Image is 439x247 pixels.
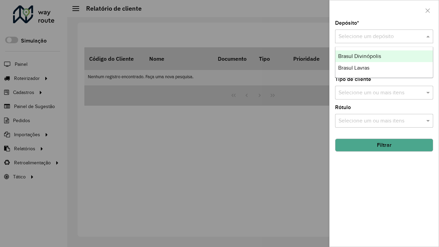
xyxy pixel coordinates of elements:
span: Brasul Divinópolis [338,53,381,59]
label: Tipo de cliente [335,75,371,83]
span: Brasul Lavras [338,65,369,71]
label: Depósito [335,19,359,27]
label: Rótulo [335,103,351,111]
ng-dropdown-panel: Options list [335,47,433,78]
button: Filtrar [335,139,433,152]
